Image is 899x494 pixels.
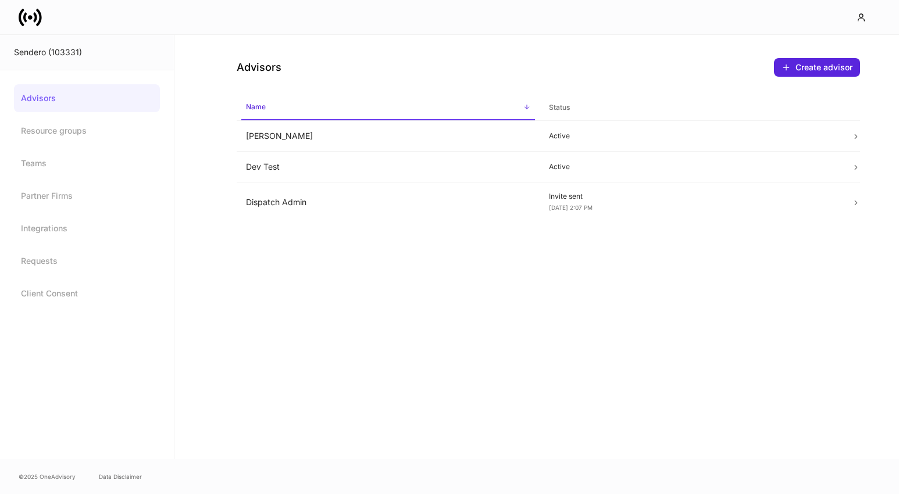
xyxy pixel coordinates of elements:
a: Integrations [14,214,160,242]
a: Data Disclaimer [99,472,142,481]
span: [DATE] 2:07 PM [549,204,593,211]
a: Advisors [14,84,160,112]
h6: Status [549,102,570,113]
span: © 2025 OneAdvisory [19,472,76,481]
button: Create advisor [774,58,860,77]
td: Dev Test [237,152,540,182]
h4: Advisors [237,60,281,74]
a: Client Consent [14,280,160,307]
a: Requests [14,247,160,275]
a: Resource groups [14,117,160,145]
span: Name [241,95,535,120]
p: Active [549,162,833,171]
td: [PERSON_NAME] [237,121,540,152]
p: Active [549,131,833,141]
h6: Name [246,101,266,112]
div: Sendero (103331) [14,46,160,58]
td: Dispatch Admin [237,182,540,223]
a: Teams [14,149,160,177]
div: Create advisor [795,62,852,73]
p: Invite sent [549,192,833,201]
a: Partner Firms [14,182,160,210]
span: Status [544,96,838,120]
